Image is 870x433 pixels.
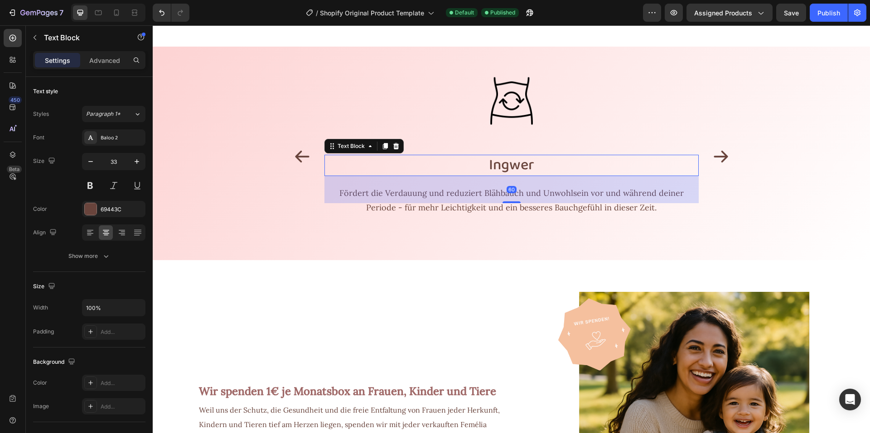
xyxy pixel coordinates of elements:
div: Show more [68,252,111,261]
div: Text Block [183,117,214,125]
div: Image [33,402,49,410]
div: Styles [33,110,49,118]
div: Color [33,205,47,213]
div: Add... [101,328,143,336]
p: Advanced [89,56,120,65]
p: 7 [59,7,63,18]
p: Settings [45,56,70,65]
div: Size [33,155,57,167]
button: Save [776,4,806,22]
div: Undo/Redo [153,4,189,22]
span: Assigned Products [694,8,752,18]
input: Auto [82,300,145,316]
strong: Wir spenden 1€ je Monatsbox an Frauen, Kinder und Tiere [46,359,343,373]
button: Carousel Next Arrow [559,122,577,140]
button: Show more [33,248,145,264]
span: Save [784,9,799,17]
div: Align [33,227,58,239]
span: Default [455,9,474,17]
div: Color [33,379,47,387]
div: 60 [354,161,364,168]
button: 7 [4,4,68,22]
p: Text Block [44,32,121,43]
span: Weil uns der Schutz, die Gesundheit und die freie Entfaltung von Frauen jeder Herkunft, Kindern u... [46,380,347,419]
span: Shopify Original Product Template [320,8,424,18]
div: Add... [101,379,143,387]
div: Publish [817,8,840,18]
button: Paragraph 1* [82,106,145,122]
span: / [316,8,318,18]
button: Assigned Products [686,4,773,22]
div: Text style [33,87,58,95]
div: Padding [33,328,54,336]
span: Published [490,9,515,17]
button: Publish [810,4,848,22]
div: Rich Text Editor. Editing area: main [45,356,352,376]
div: Open Intercom Messenger [839,389,861,410]
div: Baloo 2 [101,134,143,142]
p: Ingwer [173,130,545,150]
img: gempages_559771753421734768-1b777e5f-6d0d-428b-b848-6fac0d960cfa.png [332,48,386,103]
div: Add... [101,403,143,411]
div: Background [33,356,77,368]
div: Beta [7,166,22,173]
div: 69443C [101,205,143,214]
div: Width [33,304,48,312]
span: Paragraph 1* [86,110,121,118]
div: Size [33,281,57,293]
iframe: Design area [153,25,870,433]
div: 450 [9,96,22,104]
div: Font [33,133,44,142]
